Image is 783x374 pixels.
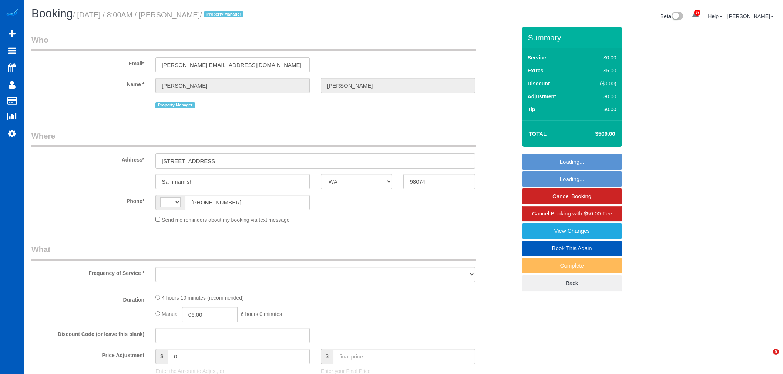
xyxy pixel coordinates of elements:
[522,188,622,204] a: Cancel Booking
[522,223,622,239] a: View Changes
[688,7,703,24] a: 37
[321,349,333,364] span: $
[585,80,616,87] div: ($0.00)
[532,210,612,217] span: Cancel Booking with $50.00 Fee
[155,57,310,72] input: Email*
[26,195,150,205] label: Phone*
[573,131,615,137] h4: $509.00
[26,328,150,338] label: Discount Code (or leave this blank)
[155,174,310,189] input: City*
[31,244,476,261] legend: What
[26,153,150,163] label: Address*
[26,57,150,67] label: Email*
[661,13,683,19] a: Beta
[522,241,622,256] a: Book This Again
[200,11,246,19] span: /
[528,54,546,61] label: Service
[773,349,779,355] span: 5
[528,106,535,113] label: Tip
[528,33,618,42] h3: Summary
[31,34,476,51] legend: Who
[522,275,622,291] a: Back
[727,13,774,19] a: [PERSON_NAME]
[73,11,246,19] small: / [DATE] / 8:00AM / [PERSON_NAME]
[585,93,616,100] div: $0.00
[26,267,150,277] label: Frequency of Service *
[204,11,243,17] span: Property Manager
[585,67,616,74] div: $5.00
[162,217,290,223] span: Send me reminders about my booking via text message
[671,12,683,21] img: New interface
[26,349,150,359] label: Price Adjustment
[162,311,179,317] span: Manual
[522,206,622,221] a: Cancel Booking with $50.00 Fee
[26,293,150,303] label: Duration
[529,130,547,137] strong: Total
[31,130,476,147] legend: Where
[162,295,244,301] span: 4 hours 10 minutes (recommended)
[26,78,150,88] label: Name *
[758,349,776,367] iframe: Intercom live chat
[155,349,168,364] span: $
[185,195,310,210] input: Phone*
[528,93,556,100] label: Adjustment
[241,311,282,317] span: 6 hours 0 minutes
[333,349,475,364] input: final price
[694,10,700,16] span: 37
[321,78,475,93] input: Last Name*
[585,54,616,61] div: $0.00
[403,174,475,189] input: Zip Code*
[528,67,544,74] label: Extras
[4,7,19,18] img: Automaid Logo
[155,102,195,108] span: Property Manager
[155,78,310,93] input: First Name*
[528,80,550,87] label: Discount
[31,7,73,20] span: Booking
[585,106,616,113] div: $0.00
[708,13,722,19] a: Help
